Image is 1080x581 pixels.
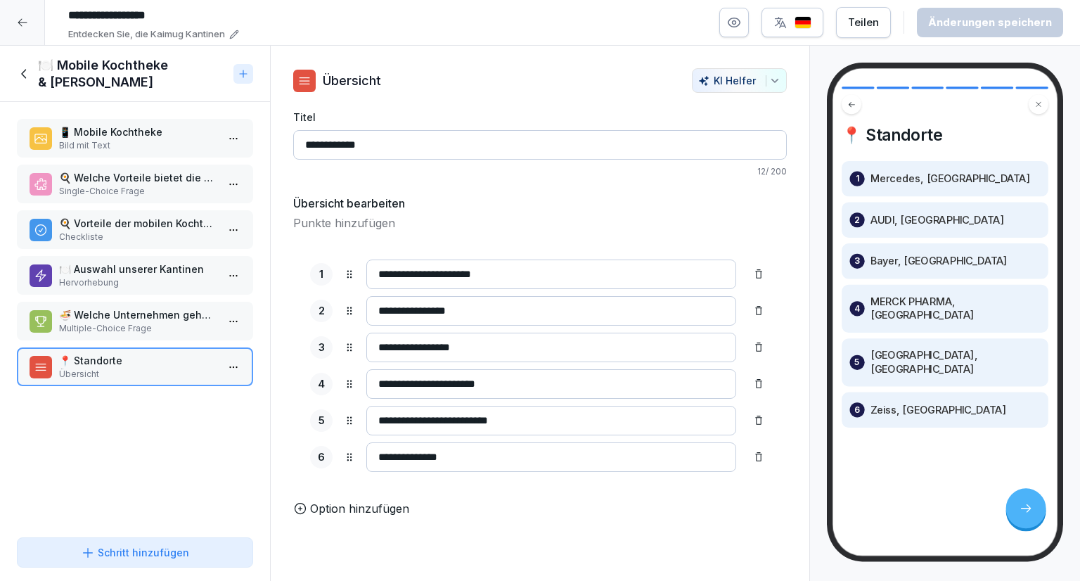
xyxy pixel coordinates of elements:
[870,295,1041,322] p: MERCK PHARMA, [GEOGRAPHIC_DATA]
[323,71,381,90] p: Übersicht
[59,185,217,198] p: Single-Choice Frage
[17,537,253,568] button: Schritt hinzufügen
[81,545,189,560] div: Schritt hinzufügen
[870,403,1007,417] p: Zeiss, [GEOGRAPHIC_DATA]
[59,276,217,289] p: Hervorhebung
[17,165,253,203] div: 🍳 Welche Vorteile bietet die mobile Kochtheke?Single-Choice Frage
[319,340,325,356] p: 3
[795,16,811,30] img: de.svg
[856,172,859,186] p: 1
[59,170,217,185] p: 🍳 Welche Vorteile bietet die mobile Kochtheke?
[59,231,217,243] p: Checkliste
[319,413,325,429] p: 5
[17,347,253,386] div: 📍 StandorteÜbersicht
[59,368,217,381] p: Übersicht
[319,303,325,319] p: 2
[59,124,217,139] p: 📱 Mobile Kochtheke
[17,256,253,295] div: 🍽️ Auswahl unserer KantinenHervorhebung
[59,307,217,322] p: 🍜 Welche Unternehmen gehören zu den bestehenden Standorten von KAIMUG?
[319,267,323,283] p: 1
[59,139,217,152] p: Bild mit Text
[68,27,225,41] p: Entdecken Sie, die Kaimug Kantinen
[59,216,217,231] p: 🍳 Vorteile der mobilen Kochtheke
[318,376,325,392] p: 4
[692,68,787,93] button: KI Helfer
[870,172,1031,186] p: Mercedes, [GEOGRAPHIC_DATA]
[293,195,405,212] h5: Übersicht bearbeiten
[870,349,1041,376] p: [GEOGRAPHIC_DATA], [GEOGRAPHIC_DATA]
[698,75,780,87] div: KI Helfer
[870,213,1004,227] p: AUDI, [GEOGRAPHIC_DATA]
[854,255,859,269] p: 3
[836,7,891,38] button: Teilen
[59,353,217,368] p: 📍 Standorte
[293,110,787,124] label: Titel
[870,255,1008,269] p: Bayer, [GEOGRAPHIC_DATA]
[59,322,217,335] p: Multiple-Choice Frage
[854,403,860,417] p: 6
[17,210,253,249] div: 🍳 Vorteile der mobilen KochthekeCheckliste
[928,15,1052,30] div: Änderungen speichern
[318,449,325,466] p: 6
[17,119,253,158] div: 📱 Mobile KochthekeBild mit Text
[310,500,409,517] p: Option hinzufügen
[38,57,228,91] h1: 🍽️ Mobile Kochtheke & [PERSON_NAME]
[842,125,1048,145] h4: 📍 Standorte
[17,302,253,340] div: 🍜 Welche Unternehmen gehören zu den bestehenden Standorten von KAIMUG?Multiple-Choice Frage
[854,356,859,370] p: 5
[854,213,859,227] p: 2
[848,15,879,30] div: Teilen
[59,262,217,276] p: 🍽️ Auswahl unserer Kantinen
[293,165,787,178] p: 12 / 200
[293,215,787,231] p: Punkte hinzufügen
[917,8,1063,37] button: Änderungen speichern
[854,302,860,316] p: 4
